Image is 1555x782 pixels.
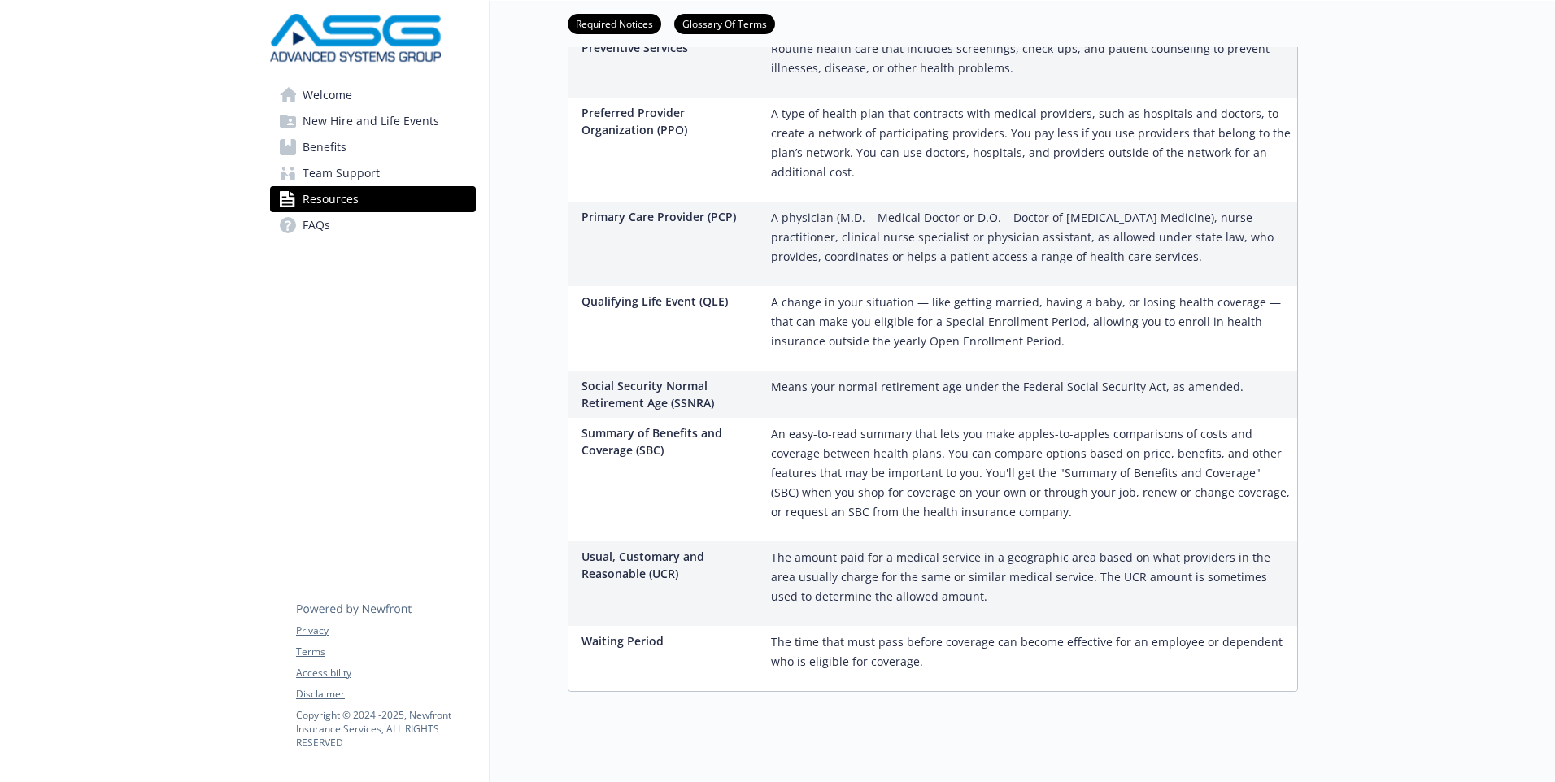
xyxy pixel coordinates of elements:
span: Benefits [303,134,346,160]
p: A physician (M.D. – Medical Doctor or D.O. – Doctor of [MEDICAL_DATA] Medicine), nurse practition... [771,208,1291,267]
p: The amount paid for a medical service in a geographic area based on what providers in the area us... [771,548,1291,606]
p: Summary of Benefits and Coverage (SBC) [581,424,744,458]
span: Team Support [303,160,380,186]
a: Terms [296,645,475,659]
p: A change in your situation — like getting married, having a baby, or losing health coverage — tha... [771,293,1291,351]
p: Qualifying Life Event (QLE) [581,293,744,310]
span: Welcome [303,82,352,108]
a: Team Support [270,160,476,186]
a: Benefits [270,134,476,160]
a: Privacy [296,623,475,638]
p: An easy-to-read summary that lets you make apples-to-apples comparisons of costs and coverage bet... [771,424,1291,522]
a: Disclaimer [296,687,475,702]
p: Preventive Services [581,39,744,56]
p: Copyright © 2024 - 2025 , Newfront Insurance Services, ALL RIGHTS RESERVED [296,708,475,749]
a: Glossary Of Terms [674,15,775,31]
p: Preferred Provider Organization (PPO) [581,104,744,138]
p: Routine health care that includes screenings, check-ups, and patient counseling to prevent illnes... [771,39,1291,78]
a: Accessibility [296,666,475,680]
span: New Hire and Life Events [303,108,439,134]
p: Primary Care Provider (PCP) [581,208,744,225]
p: The time that must pass before coverage can become effective for an employee or dependent who is ... [771,632,1291,671]
a: Required Notices [568,15,661,31]
a: New Hire and Life Events [270,108,476,134]
span: FAQs [303,212,330,238]
p: Usual, Customary and Reasonable (UCR) [581,548,744,582]
a: Resources [270,186,476,212]
p: Waiting Period [581,632,744,649]
a: Welcome [270,82,476,108]
p: A type of health plan that contracts with medical providers, such as hospitals and doctors, to cr... [771,104,1291,182]
p: Means your normal retirement age under the Federal Social Security Act, as amended. [771,377,1244,397]
p: Social Security Normal Retirement Age (SSNRA) [581,377,744,411]
span: Resources [303,186,359,212]
a: FAQs [270,212,476,238]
